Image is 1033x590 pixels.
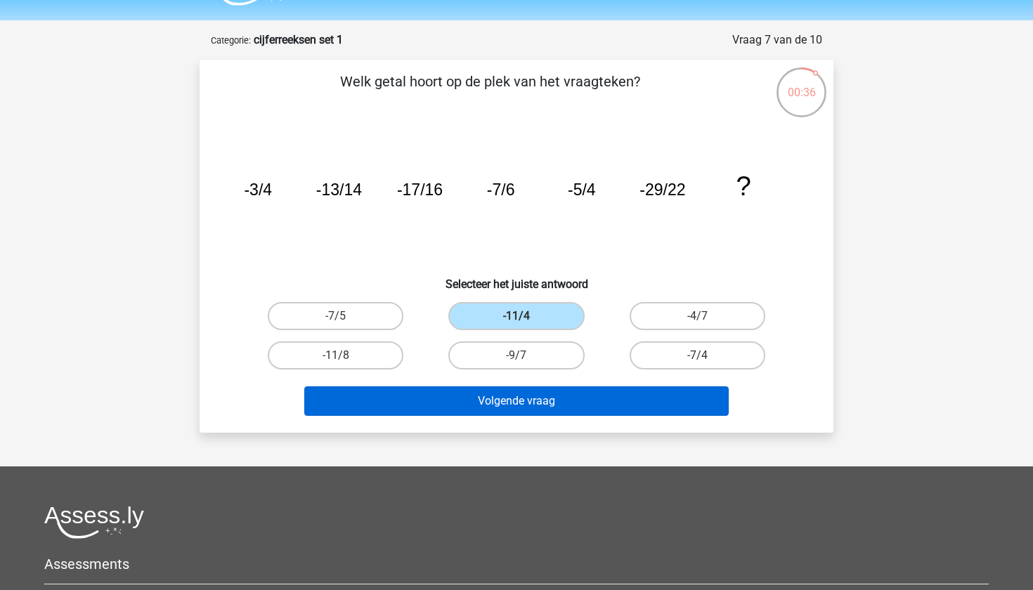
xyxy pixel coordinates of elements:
tspan: -29/22 [639,181,685,199]
label: -9/7 [448,341,584,369]
tspan: -17/16 [397,181,443,199]
div: Vraag 7 van de 10 [732,32,822,48]
p: Welk getal hoort op de plek van het vraagteken? [222,71,758,113]
tspan: -5/4 [568,181,596,199]
label: -7/5 [268,302,403,330]
label: -11/8 [268,341,403,369]
label: -4/7 [630,302,765,330]
h5: Assessments [44,556,989,572]
tspan: -13/14 [316,181,362,199]
div: 00:36 [775,66,828,101]
label: -7/4 [630,341,765,369]
button: Volgende vraag [304,386,729,416]
tspan: -3/4 [244,181,272,199]
h6: Selecteer het juiste antwoord [222,266,811,291]
small: Categorie: [211,35,251,46]
strong: cijferreeksen set 1 [254,33,343,46]
img: Assessly logo [44,506,144,539]
tspan: ? [736,171,751,201]
tspan: -7/6 [487,181,515,199]
label: -11/4 [448,302,584,330]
